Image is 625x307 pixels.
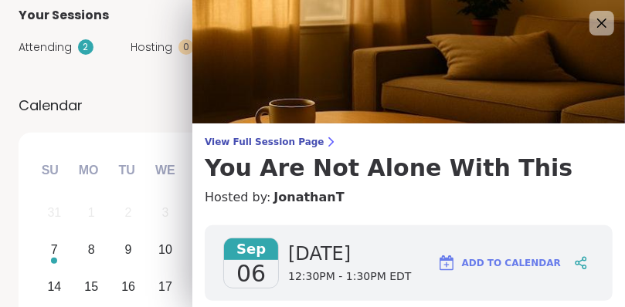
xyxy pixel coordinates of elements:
span: 06 [236,260,266,288]
div: Not available Tuesday, September 2nd, 2025 [112,197,145,230]
span: View Full Session Page [205,136,613,148]
div: 14 [47,276,61,297]
div: 1 [88,202,95,223]
div: Choose Thursday, September 18th, 2025 [186,271,219,304]
div: 17 [158,276,172,297]
button: Add to Calendar [430,245,568,282]
div: Mo [71,153,105,187]
div: We [148,153,182,187]
div: Su [33,153,67,187]
div: Choose Sunday, September 7th, 2025 [38,234,71,267]
div: 7 [51,239,58,260]
div: Choose Wednesday, September 17th, 2025 [149,271,182,304]
div: Not available Monday, September 1st, 2025 [75,197,108,230]
span: 12:30PM - 1:30PM EDT [288,269,411,285]
div: 3 [162,202,169,223]
div: 0 [178,39,194,55]
div: 9 [125,239,132,260]
h4: Hosted by: [205,188,613,207]
div: Choose Wednesday, September 10th, 2025 [149,234,182,267]
div: 31 [47,202,61,223]
div: Choose Tuesday, September 16th, 2025 [112,271,145,304]
div: Not available Sunday, August 31st, 2025 [38,197,71,230]
img: ShareWell Logomark [437,254,456,272]
div: 16 [121,276,135,297]
div: Choose Sunday, September 14th, 2025 [38,271,71,304]
div: 10 [158,239,172,260]
a: JonathanT [273,188,344,207]
h3: You Are Not Alone With This [205,154,613,182]
span: Calendar [19,95,83,116]
div: 2 [78,39,93,55]
span: Your Sessions [19,6,109,25]
span: Add to Calendar [462,256,561,270]
span: Hosting [131,39,172,56]
span: Sep [224,238,278,260]
div: 2 [125,202,132,223]
div: 15 [84,276,98,297]
div: Not available Wednesday, September 3rd, 2025 [149,197,182,230]
div: 8 [88,239,95,260]
div: Choose Thursday, September 11th, 2025 [186,234,219,267]
span: [DATE] [288,241,411,266]
div: Choose Tuesday, September 9th, 2025 [112,234,145,267]
div: Th [187,153,221,187]
a: View Full Session PageYou Are Not Alone With This [205,136,613,182]
div: Choose Monday, September 15th, 2025 [75,271,108,304]
div: Tu [110,153,144,187]
span: Attending [19,39,72,56]
div: Not available Thursday, September 4th, 2025 [186,197,219,230]
div: Choose Monday, September 8th, 2025 [75,234,108,267]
